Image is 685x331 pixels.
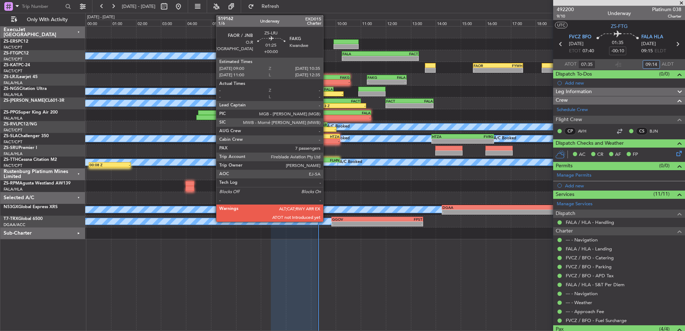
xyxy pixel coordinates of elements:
div: 04:00 [186,20,211,26]
div: HKJK [307,134,323,139]
a: ZS-[PERSON_NAME]CL601-3R [4,99,64,103]
a: ZS-LRJLearjet 45 [4,75,38,79]
a: FALA / HLA - Landing [566,246,612,252]
div: - [498,68,522,72]
a: FALA/HLA [4,80,23,86]
div: [DATE] - [DATE] [87,14,115,20]
div: A/C Booked [340,157,362,168]
span: Charter [556,227,573,235]
div: 17:00 [511,20,536,26]
span: [DATE] [569,40,584,48]
a: FVCZ / BFO - Catering [566,255,614,261]
a: BJN [650,128,666,134]
div: FAOR [474,63,498,68]
span: ETOT [569,48,581,55]
a: FACT/CPT [4,45,22,50]
span: (0/0) [659,70,670,78]
div: FAKG [368,75,387,80]
div: 15:00 [461,20,486,26]
div: 00:08 Z [90,163,110,167]
span: T7-TRX [4,217,18,221]
a: ZS-PPGSuper King Air 200 [4,110,58,115]
div: 16:00 [486,20,511,26]
a: Schedule Crew [557,106,588,114]
a: T7-TRXGlobal 6500 [4,217,43,221]
div: FALA [387,75,406,80]
a: N53GXGlobal Express XRS [4,205,58,209]
span: Services [556,191,574,199]
div: - [339,115,370,120]
div: - [332,222,377,226]
span: ZS-FTG [611,23,628,30]
span: Dispatch [556,210,575,218]
div: - [316,127,336,131]
span: Dispatch To-Dos [556,70,592,78]
div: FAOR [311,75,330,80]
div: A/C Booked [494,133,516,144]
span: 01:35 [612,39,623,47]
div: FALA [299,158,319,162]
a: FALA / HLA - S&T Per Diem [566,282,624,288]
div: - [512,210,581,214]
div: - [307,139,323,143]
div: - [442,210,512,214]
button: Only With Activity [8,14,78,25]
div: FACT [286,123,306,127]
div: FALA [339,111,370,115]
div: 09:00 [311,20,336,26]
div: FAGR [306,123,326,127]
span: Flight Crew [556,116,582,124]
a: --- - Weather [566,299,592,306]
div: FALA [409,99,433,103]
a: ZS-KATPC-24 [4,63,30,67]
a: --- - Navigation [566,237,598,243]
div: FVCZ [274,52,295,56]
span: N53GX [4,205,18,209]
a: FACT/CPT [4,139,22,145]
a: Manage Services [557,201,593,208]
span: Charter [652,13,681,19]
a: FALA/HLA [4,151,23,157]
span: Refresh [255,4,286,9]
span: CR [597,151,603,158]
span: [DATE] [641,40,656,48]
span: 9/10 [557,13,574,19]
div: 06:24 Z [246,115,271,120]
div: FAKG [330,75,349,80]
a: ZS-NGSCitation Ultra [4,87,47,91]
a: ZS-ERSPC12 [4,39,28,44]
div: FALA [311,99,336,103]
a: AVH [578,128,594,134]
div: 08:25 Z [271,115,296,120]
div: - [342,56,380,61]
div: - [330,80,349,84]
div: 08:22 Z [296,127,316,131]
span: ALDT [662,61,674,68]
div: - [323,139,339,143]
div: Add new [565,80,681,86]
span: AF [615,151,621,158]
button: UTC [555,22,567,28]
a: Manage Permits [557,172,591,179]
span: Platinum 038 [652,6,681,13]
a: FVCZ / BFO - APD Tax [566,273,614,279]
span: ZS-KAT [4,63,18,67]
div: FAPP [236,111,263,115]
div: 14:00 [436,20,461,26]
input: --:-- [578,60,595,69]
span: ZS-RPM [4,181,19,186]
div: - [320,92,343,96]
span: [DATE] - [DATE] [122,3,155,10]
span: FVCZ BFO [569,34,591,41]
div: FACT [386,99,409,103]
span: Dispatch Checks and Weather [556,139,624,148]
a: ZS-SRUPremier I [4,146,37,150]
button: Refresh [245,1,288,12]
span: ZS-SLA [4,134,18,138]
div: FBKE [263,111,289,115]
a: FVCZ / BFO - Fuel Surcharge [566,317,627,323]
div: DGAA [442,205,512,210]
div: 07:25 Z [272,56,294,61]
span: ZS-PPG [4,110,18,115]
span: ATOT [565,61,576,68]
